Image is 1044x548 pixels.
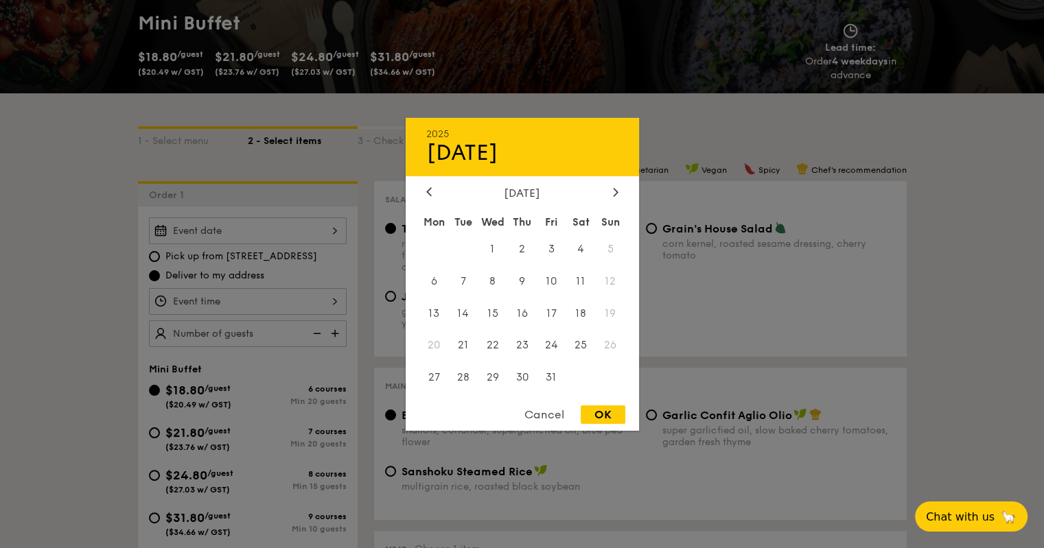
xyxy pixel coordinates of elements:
[478,209,507,234] div: Wed
[426,128,618,139] div: 2025
[448,266,478,296] span: 7
[566,298,596,328] span: 18
[419,331,449,360] span: 20
[537,363,566,392] span: 31
[596,298,625,328] span: 19
[566,209,596,234] div: Sat
[507,234,537,263] span: 2
[566,234,596,263] span: 4
[1000,509,1017,525] span: 🦙
[537,331,566,360] span: 24
[596,209,625,234] div: Sun
[537,298,566,328] span: 17
[596,234,625,263] span: 5
[581,405,625,424] div: OK
[419,298,449,328] span: 13
[478,234,507,263] span: 1
[448,363,478,392] span: 28
[419,209,449,234] div: Mon
[507,298,537,328] span: 16
[566,331,596,360] span: 25
[566,266,596,296] span: 11
[448,298,478,328] span: 14
[448,331,478,360] span: 21
[419,363,449,392] span: 27
[507,209,537,234] div: Thu
[426,186,618,199] div: [DATE]
[478,331,507,360] span: 22
[507,331,537,360] span: 23
[448,209,478,234] div: Tue
[507,266,537,296] span: 9
[478,266,507,296] span: 8
[419,266,449,296] span: 6
[537,209,566,234] div: Fri
[596,331,625,360] span: 26
[478,298,507,328] span: 15
[478,363,507,392] span: 29
[426,139,618,165] div: [DATE]
[511,405,578,424] div: Cancel
[596,266,625,296] span: 12
[915,501,1028,532] button: Chat with us🦙
[537,266,566,296] span: 10
[926,510,995,523] span: Chat with us
[537,234,566,263] span: 3
[507,363,537,392] span: 30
